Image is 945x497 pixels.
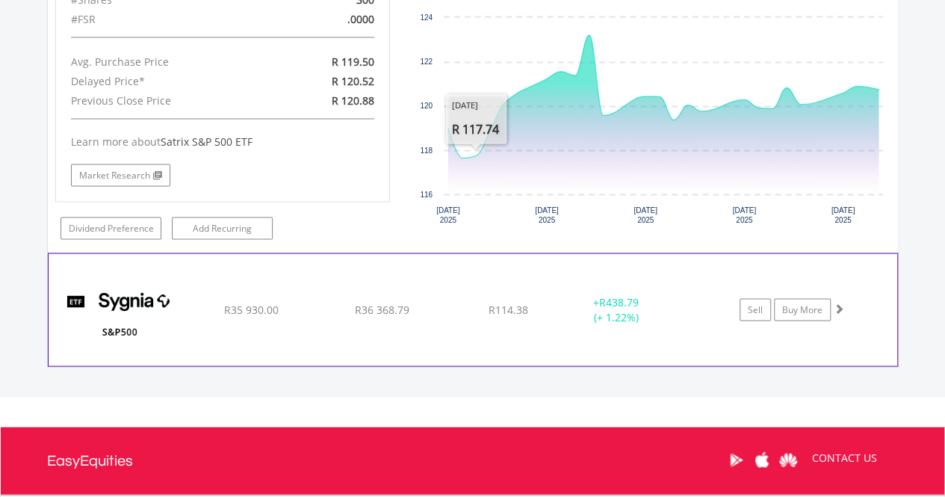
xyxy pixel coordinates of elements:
a: Google Play [723,436,749,483]
a: Dividend Preference [61,217,161,239]
a: Sell [740,298,771,321]
div: #FSR [60,10,277,29]
div: .0000 [276,10,385,29]
text: [DATE] 2025 [831,206,855,223]
div: Delayed Price* [60,72,277,91]
a: CONTACT US [802,436,887,478]
a: Apple [749,436,775,483]
span: R 119.50 [332,55,374,69]
a: Huawei [775,436,802,483]
text: 118 [420,146,433,154]
div: Previous Close Price [60,91,277,111]
span: R 120.52 [332,74,374,88]
a: EasyEquities [47,427,133,494]
text: [DATE] 2025 [633,206,657,223]
text: [DATE] 2025 [535,206,559,223]
img: TFSA.SYG500.png [56,272,185,362]
a: Market Research [71,164,170,186]
span: R438.79 [599,294,639,309]
a: Buy More [774,298,831,321]
a: Add Recurring [172,217,273,239]
span: R36 368.79 [354,302,409,316]
text: [DATE] 2025 [732,206,756,223]
div: Learn more about [71,134,374,149]
text: [DATE] 2025 [436,206,460,223]
svg: Interactive chart [412,10,890,234]
div: Chart. Highcharts interactive chart. [412,10,890,234]
span: R 120.88 [332,93,374,108]
text: 116 [420,190,433,198]
div: + (+ 1.22%) [560,294,672,324]
text: 122 [420,58,433,66]
span: R35 930.00 [223,302,278,316]
span: R114.38 [489,302,528,316]
span: Satrix S&P 500 ETF [161,134,252,148]
text: 124 [420,13,433,22]
text: 120 [420,102,433,110]
div: Avg. Purchase Price [60,52,277,72]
